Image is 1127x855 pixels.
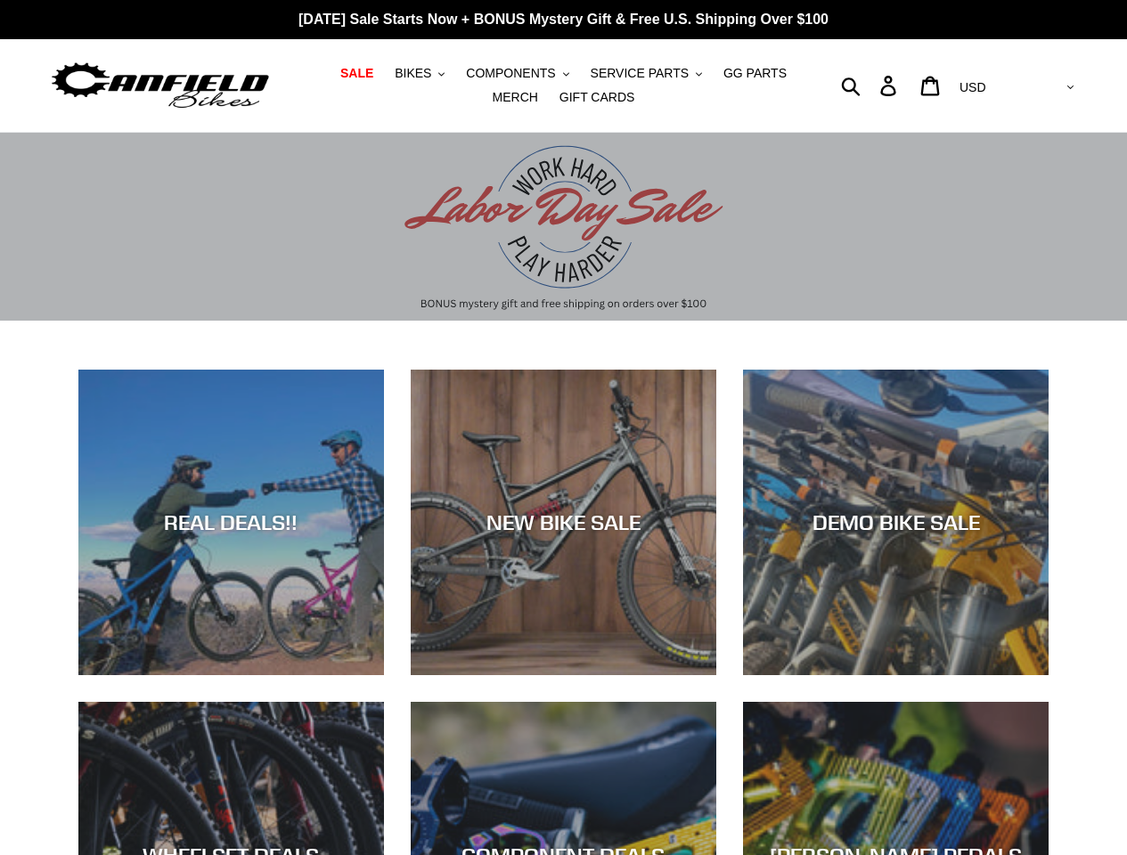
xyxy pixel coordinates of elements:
[466,66,555,81] span: COMPONENTS
[559,90,635,105] span: GIFT CARDS
[395,66,431,81] span: BIKES
[386,61,453,85] button: BIKES
[743,370,1049,675] a: DEMO BIKE SALE
[484,85,547,110] a: MERCH
[411,509,716,535] div: NEW BIKE SALE
[582,61,711,85] button: SERVICE PARTS
[591,66,689,81] span: SERVICE PARTS
[743,509,1049,535] div: DEMO BIKE SALE
[49,58,272,114] img: Canfield Bikes
[723,66,787,81] span: GG PARTS
[715,61,796,85] a: GG PARTS
[340,66,373,81] span: SALE
[78,370,384,675] a: REAL DEALS!!
[78,509,384,535] div: REAL DEALS!!
[457,61,577,85] button: COMPONENTS
[331,61,382,85] a: SALE
[551,85,644,110] a: GIFT CARDS
[493,90,538,105] span: MERCH
[411,370,716,675] a: NEW BIKE SALE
